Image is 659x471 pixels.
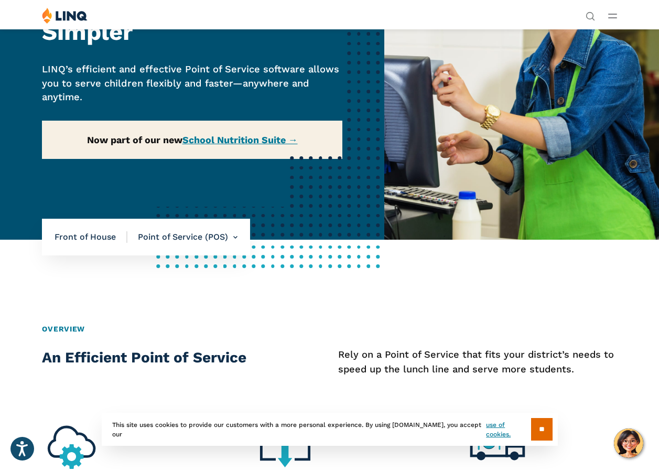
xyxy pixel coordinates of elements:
[127,219,237,255] li: Point of Service (POS)
[338,347,617,377] p: Rely on a Point of Service that fits your district’s needs to speed up the lunch line and serve m...
[586,10,595,20] button: Open Search Bar
[87,134,298,145] strong: Now part of our new
[55,231,127,243] span: Front of House
[42,62,342,104] p: LINQ’s efficient and effective Point of Service software allows you to serve children flexibly an...
[586,7,595,20] nav: Utility Navigation
[486,420,531,439] a: use of cookies.
[614,429,643,458] button: Hello, have a question? Let’s chat.
[102,413,558,446] div: This site uses cookies to provide our customers with a more personal experience. By using [DOMAIN...
[42,347,272,368] h2: An Efficient Point of Service
[42,7,88,24] img: LINQ | K‑12 Software
[608,10,617,22] button: Open Main Menu
[42,324,617,335] h2: Overview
